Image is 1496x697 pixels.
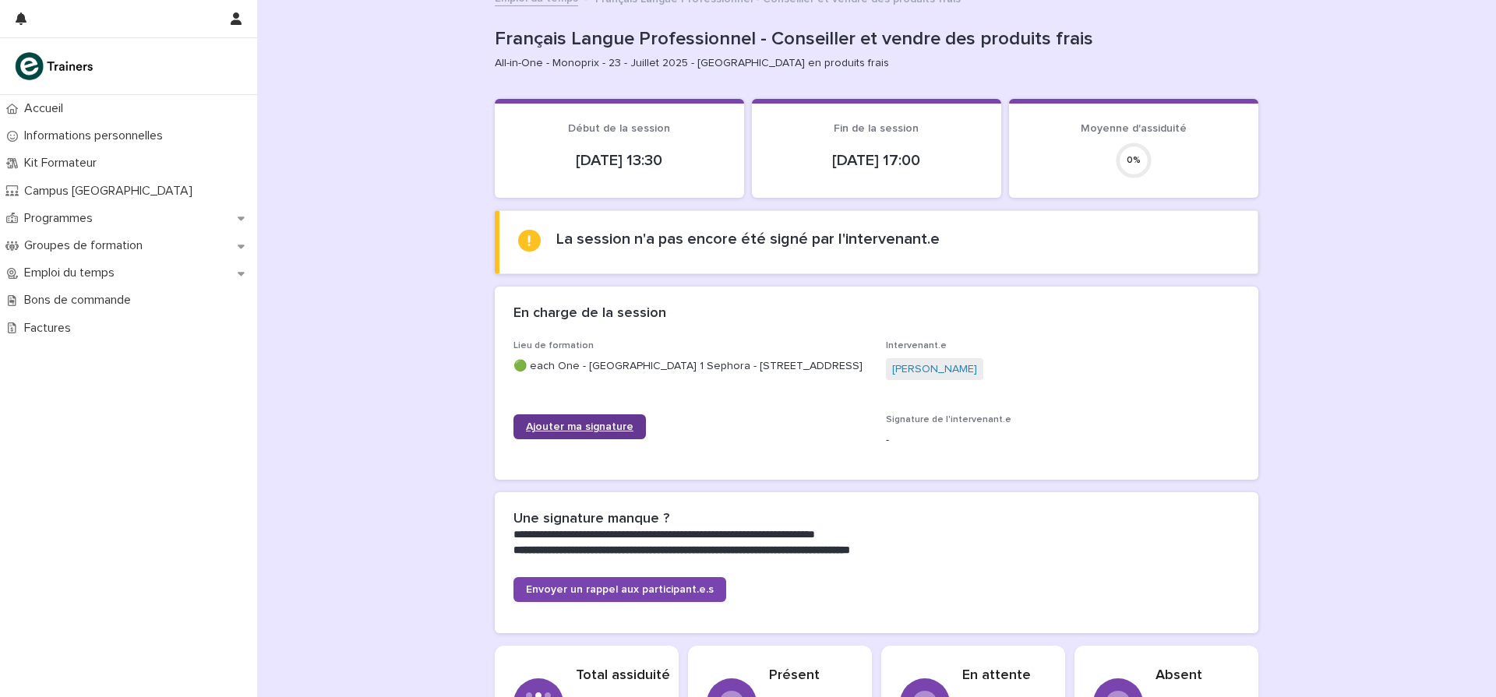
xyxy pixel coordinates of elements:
[886,432,1240,449] p: -
[18,266,127,280] p: Emploi du temps
[568,123,670,134] span: Début de la session
[834,123,919,134] span: Fin de la session
[495,57,1246,70] p: All-in-One - Monoprix - 23 - Juillet 2025 - [GEOGRAPHIC_DATA] en produits frais
[18,156,109,171] p: Kit Formateur
[771,151,983,170] p: [DATE] 17:00
[18,128,175,143] p: Informations personnelles
[18,238,155,253] p: Groupes de formation
[769,667,853,685] p: Présent
[886,341,947,350] span: Intervenant.e
[513,151,725,170] p: [DATE] 13:30
[513,577,726,602] a: Envoyer un rappel aux participant.e.s
[513,341,594,350] span: Lieu de formation
[513,358,867,375] p: 🟢 each One - [GEOGRAPHIC_DATA] 1 Sephora - [STREET_ADDRESS]
[1081,123,1187,134] span: Moyenne d'assiduité
[526,421,633,432] span: Ajouter ma signature
[495,28,1252,51] p: Français Langue Professionnel - Conseiller et vendre des produits frais
[576,667,670,685] p: Total assiduité
[1115,155,1152,166] div: 0 %
[886,415,1011,424] span: Signature de l'intervenant.e
[513,414,646,439] a: Ajouter ma signature
[18,101,76,116] p: Accueil
[892,361,977,378] a: [PERSON_NAME]
[18,184,205,199] p: Campus [GEOGRAPHIC_DATA]
[18,321,83,336] p: Factures
[513,511,669,528] h2: Une signature manque ?
[18,211,105,226] p: Programmes
[1156,667,1240,685] p: Absent
[18,293,143,308] p: Bons de commande
[556,230,940,248] h2: La session n'a pas encore été signé par l'intervenant.e
[513,305,666,322] h2: En charge de la session
[526,584,714,595] span: Envoyer un rappel aux participant.e.s
[962,667,1046,685] p: En attente
[12,51,98,82] img: K0CqGN7SDeD6s4JG8KQk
